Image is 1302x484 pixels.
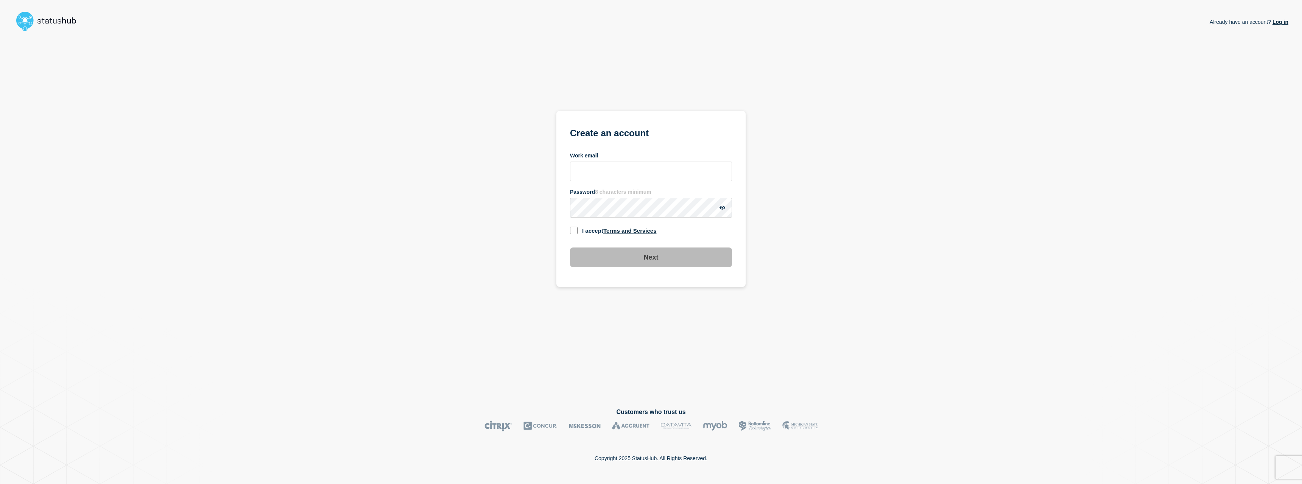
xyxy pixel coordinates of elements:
[739,420,771,431] img: Bottomline logo
[612,420,649,431] img: Accruent logo
[595,455,707,461] p: Copyright 2025 StatusHub. All Rights Reserved.
[582,227,657,235] label: I accept
[782,420,818,431] img: MSU logo
[569,420,601,431] img: McKesson logo
[603,227,657,234] a: Terms and Services
[1271,19,1288,25] a: Log in
[595,189,651,195] span: 8 characters minimum
[703,420,727,431] img: myob logo
[14,409,1288,416] h2: Customers who trust us
[570,153,598,159] label: Work email
[1210,13,1288,31] p: Already have an account?
[661,420,691,431] img: DataVita logo
[570,127,732,145] h1: Create an account
[14,9,86,33] img: StatusHub logo
[523,420,558,431] img: Concur logo
[570,189,651,195] label: Password
[570,247,732,267] button: Next
[484,420,512,431] img: Citrix logo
